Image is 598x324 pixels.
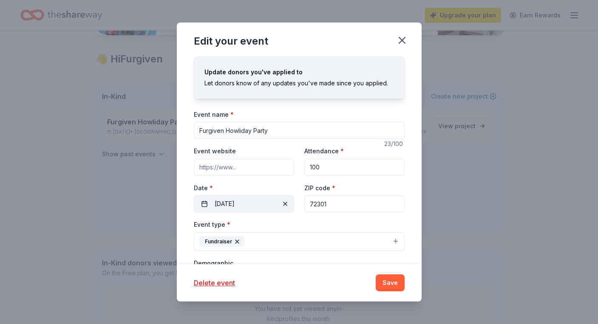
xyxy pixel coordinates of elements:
[199,236,244,247] div: Fundraiser
[304,147,344,155] label: Attendance
[304,159,405,176] input: 20
[194,147,236,155] label: Event website
[194,195,294,212] button: [DATE]
[384,139,405,149] div: 23 /100
[194,232,405,251] button: Fundraiser
[194,278,235,288] button: Delete event
[194,34,268,48] div: Edit your event
[304,195,405,212] input: 12345 (U.S. only)
[204,67,394,77] div: Update donors you've applied to
[376,274,405,291] button: Save
[204,78,394,88] div: Let donors know of any updates you've made since you applied.
[194,220,230,229] label: Event type
[194,184,294,192] label: Date
[194,122,405,139] input: Spring Fundraiser
[194,110,234,119] label: Event name
[194,159,294,176] input: https://www...
[304,184,335,192] label: ZIP code
[194,259,233,268] label: Demographic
